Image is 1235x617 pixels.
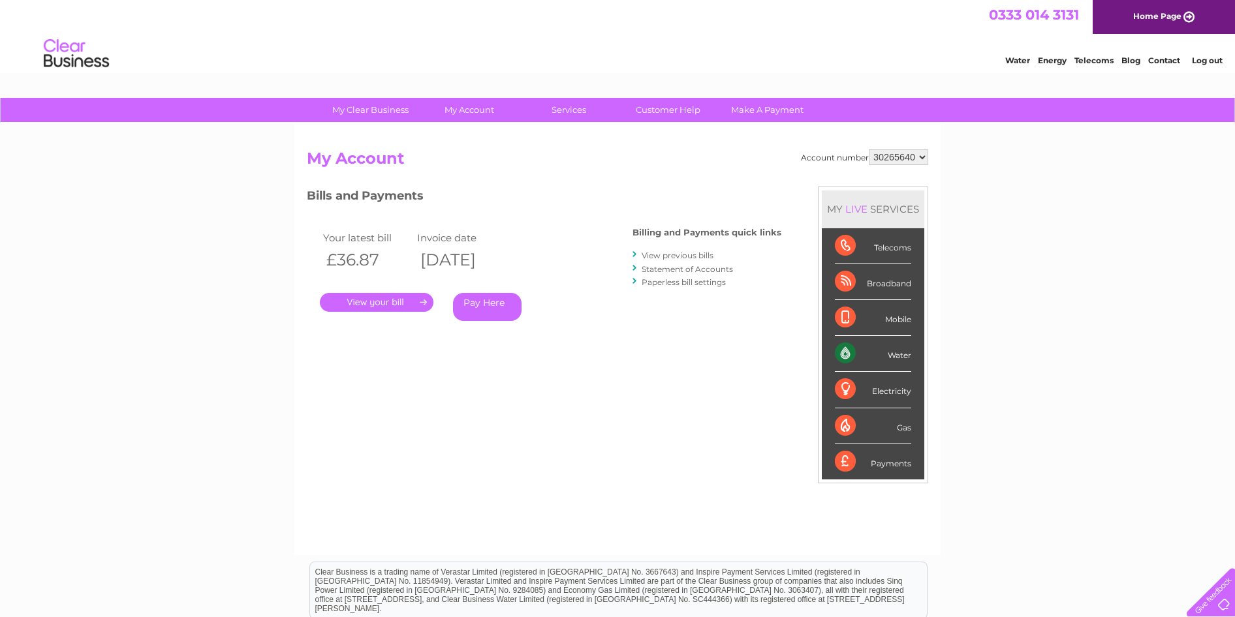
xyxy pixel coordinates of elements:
[43,34,110,74] img: logo.png
[317,98,424,122] a: My Clear Business
[822,190,924,228] div: MY SERVICES
[835,228,911,264] div: Telecoms
[1121,55,1140,65] a: Blog
[835,408,911,444] div: Gas
[1005,55,1030,65] a: Water
[843,203,870,215] div: LIVE
[1074,55,1114,65] a: Telecoms
[835,444,911,479] div: Payments
[642,250,713,260] a: View previous bills
[320,247,414,273] th: £36.87
[414,247,508,273] th: [DATE]
[416,98,524,122] a: My Account
[642,277,726,287] a: Paperless bill settings
[713,98,821,122] a: Make A Payment
[320,229,414,247] td: Your latest bill
[835,300,911,336] div: Mobile
[414,229,508,247] td: Invoice date
[515,98,623,122] a: Services
[614,98,722,122] a: Customer Help
[307,149,928,174] h2: My Account
[310,7,927,63] div: Clear Business is a trading name of Verastar Limited (registered in [GEOGRAPHIC_DATA] No. 3667643...
[320,293,433,312] a: .
[835,336,911,372] div: Water
[1038,55,1067,65] a: Energy
[307,187,781,209] h3: Bills and Payments
[453,293,522,321] a: Pay Here
[835,264,911,300] div: Broadband
[1148,55,1180,65] a: Contact
[835,372,911,408] div: Electricity
[642,264,733,274] a: Statement of Accounts
[989,7,1079,23] a: 0333 014 3131
[801,149,928,165] div: Account number
[633,228,781,237] h4: Billing and Payments quick links
[1192,55,1223,65] a: Log out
